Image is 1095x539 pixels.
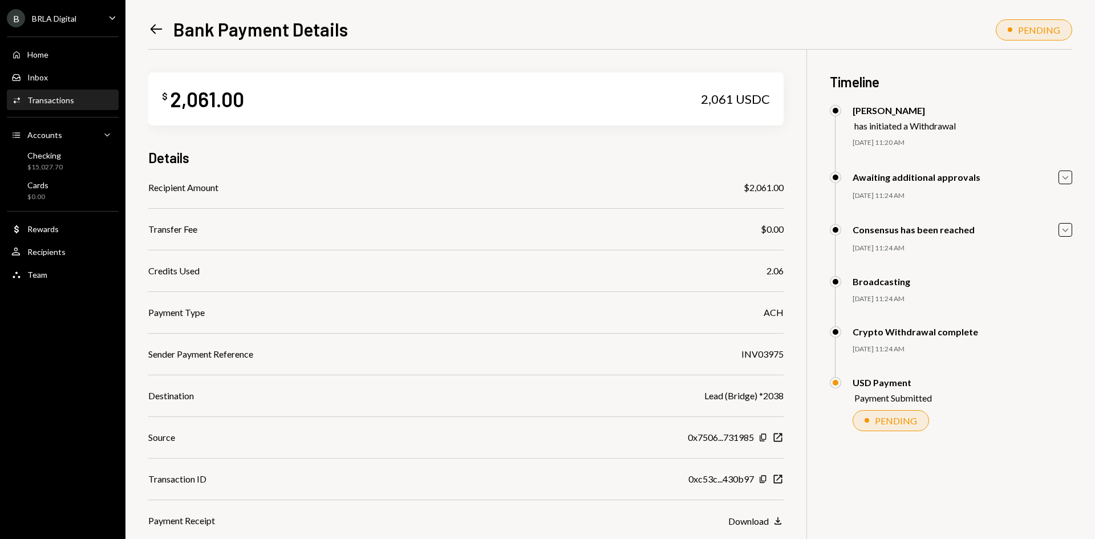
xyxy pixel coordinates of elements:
[162,91,168,102] div: $
[853,276,910,287] div: Broadcasting
[27,270,47,279] div: Team
[853,377,932,388] div: USD Payment
[7,241,119,262] a: Recipients
[7,124,119,145] a: Accounts
[853,224,975,235] div: Consensus has been reached
[7,9,25,27] div: B
[830,72,1072,91] h3: Timeline
[854,392,932,403] div: Payment Submitted
[148,389,194,403] div: Destination
[148,148,189,167] h3: Details
[27,95,74,105] div: Transactions
[688,431,754,444] div: 0x7506...731985
[761,222,784,236] div: $0.00
[701,91,770,107] div: 2,061 USDC
[764,306,784,319] div: ACH
[766,264,784,278] div: 2.06
[728,516,769,526] div: Download
[148,306,205,319] div: Payment Type
[27,247,66,257] div: Recipients
[853,326,978,337] div: Crypto Withdrawal complete
[741,347,784,361] div: INV03975
[7,177,119,204] a: Cards$0.00
[853,172,980,183] div: Awaiting additional approvals
[170,86,244,112] div: 2,061.00
[7,147,119,175] a: Checking$15,027.70
[854,120,956,131] div: has initiated a Withdrawal
[27,50,48,59] div: Home
[704,389,784,403] div: Lead (Bridge) *2038
[1018,25,1060,35] div: PENDING
[853,191,1072,201] div: [DATE] 11:24 AM
[728,515,784,528] button: Download
[853,294,1072,304] div: [DATE] 11:24 AM
[27,151,63,160] div: Checking
[173,18,348,40] h1: Bank Payment Details
[7,264,119,285] a: Team
[148,222,197,236] div: Transfer Fee
[27,180,48,190] div: Cards
[148,347,253,361] div: Sender Payment Reference
[27,224,59,234] div: Rewards
[853,345,1072,354] div: [DATE] 11:24 AM
[27,130,62,140] div: Accounts
[148,181,218,194] div: Recipient Amount
[688,472,754,486] div: 0xc53c...430b97
[148,472,206,486] div: Transaction ID
[853,105,956,116] div: [PERSON_NAME]
[27,72,48,82] div: Inbox
[853,244,1072,253] div: [DATE] 11:24 AM
[853,138,1072,148] div: [DATE] 11:20 AM
[7,44,119,64] a: Home
[27,163,63,172] div: $15,027.70
[148,431,175,444] div: Source
[148,514,215,528] div: Payment Receipt
[32,14,76,23] div: BRLA Digital
[7,67,119,87] a: Inbox
[7,90,119,110] a: Transactions
[148,264,200,278] div: Credits Used
[7,218,119,239] a: Rewards
[744,181,784,194] div: $2,061.00
[875,415,917,426] div: PENDING
[27,192,48,202] div: $0.00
